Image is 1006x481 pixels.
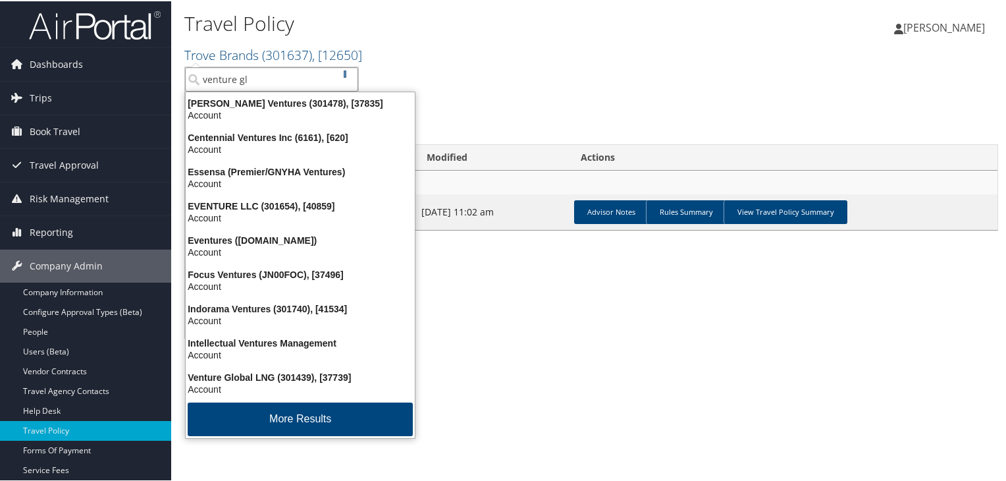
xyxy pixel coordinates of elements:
[415,193,569,229] td: [DATE] 11:02 am
[574,199,649,223] a: Advisor Notes
[178,108,423,120] div: Account
[178,382,423,394] div: Account
[178,165,423,177] div: Essensa (Premier/GNYHA Ventures)
[894,7,998,46] a: [PERSON_NAME]
[30,47,83,80] span: Dashboards
[185,66,358,90] input: Search Accounts
[30,80,52,113] span: Trips
[178,268,423,279] div: Focus Ventures (JN00FOC), [37496]
[178,233,423,245] div: Eventures ([DOMAIN_NAME])
[30,248,103,281] span: Company Admin
[178,177,423,188] div: Account
[178,348,423,360] div: Account
[178,370,423,382] div: Venture Global LNG (301439), [37739]
[184,9,727,36] h1: Travel Policy
[312,45,362,63] span: , [ 12650 ]
[724,199,847,223] a: View Travel Policy Summary
[415,144,569,169] th: Modified: activate to sort column ascending
[188,401,413,435] button: More Results
[178,96,423,108] div: [PERSON_NAME] Ventures (301478), [37835]
[344,69,354,76] img: ajax-loader.gif
[184,45,362,63] a: Trove Brands
[178,199,423,211] div: EVENTURE LLC (301654), [40859]
[178,336,423,348] div: Intellectual Ventures Management
[569,144,997,169] th: Actions
[262,45,312,63] span: ( 301637 )
[185,169,997,193] td: Trove Brands
[30,114,80,147] span: Book Travel
[178,245,423,257] div: Account
[178,314,423,325] div: Account
[178,302,423,314] div: Indorama Ventures (301740), [41534]
[903,19,985,34] span: [PERSON_NAME]
[30,215,73,248] span: Reporting
[178,279,423,291] div: Account
[30,181,109,214] span: Risk Management
[178,211,423,223] div: Account
[30,148,99,181] span: Travel Approval
[29,9,161,40] img: airportal-logo.png
[646,199,726,223] a: Rules Summary
[178,142,423,154] div: Account
[178,130,423,142] div: Centennial Ventures Inc (6161), [620]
